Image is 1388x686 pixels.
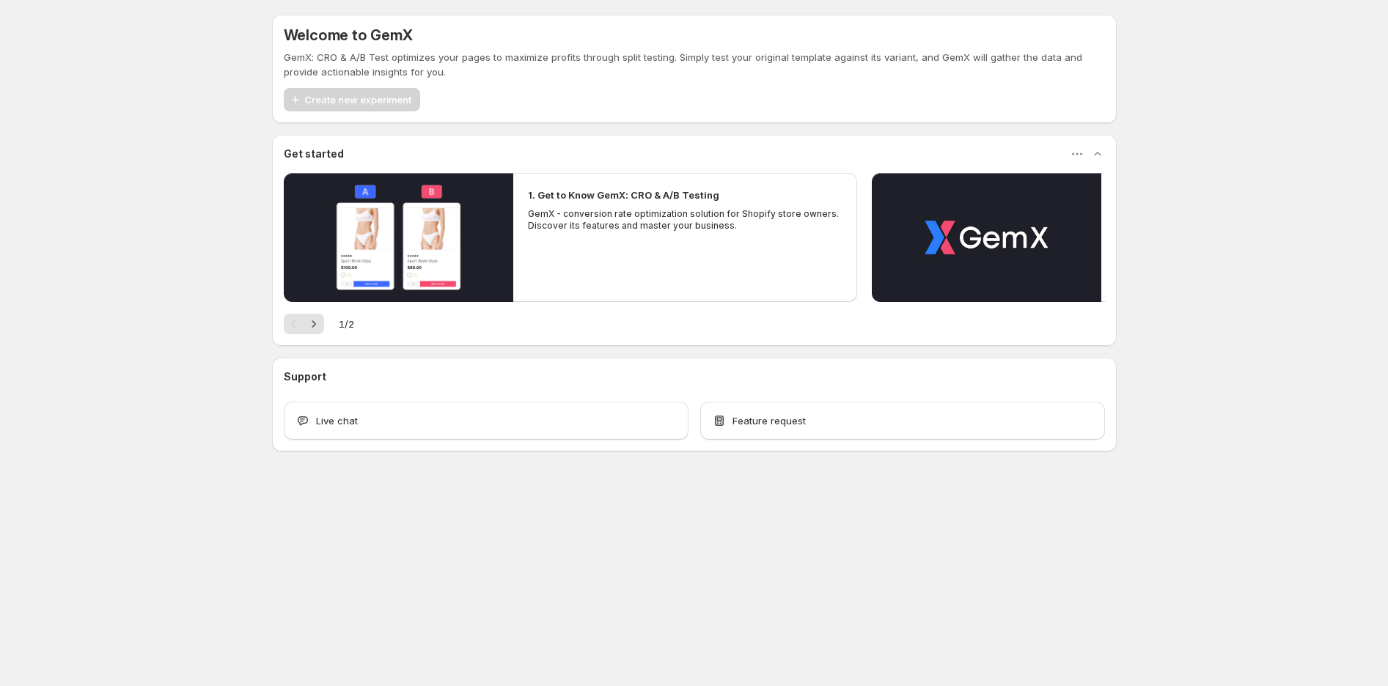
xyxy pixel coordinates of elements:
h3: Support [284,369,326,384]
nav: Pagination [284,314,324,334]
span: Feature request [732,413,806,428]
button: Play video [284,173,513,302]
span: Live chat [316,413,358,428]
span: 1 / 2 [339,317,354,331]
p: GemX: CRO & A/B Test optimizes your pages to maximize profits through split testing. Simply test ... [284,50,1105,79]
h5: Welcome to GemX [284,26,413,44]
p: GemX - conversion rate optimization solution for Shopify store owners. Discover its features and ... [528,208,843,232]
h2: 1. Get to Know GemX: CRO & A/B Testing [528,188,719,202]
h3: Get started [284,147,344,161]
button: Play video [872,173,1101,302]
button: Next [304,314,324,334]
